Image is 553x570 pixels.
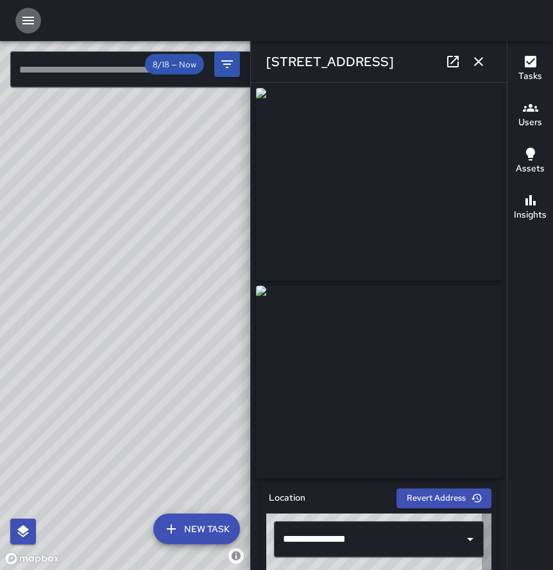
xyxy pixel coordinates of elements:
button: Users [507,92,553,139]
button: Assets [507,139,553,185]
button: Revert Address [396,488,491,508]
img: request_images%2F741de3c0-7c4c-11f0-bc10-135a8f442386 [256,286,502,478]
button: New Task [153,514,240,544]
h6: Tasks [518,69,542,83]
h6: Assets [516,162,545,176]
h6: Location [269,491,305,505]
span: 8/18 — Now [145,59,204,70]
button: Tasks [507,46,553,92]
button: Open [461,530,479,548]
h6: Insights [514,208,547,222]
button: Filters [214,51,240,77]
h6: [STREET_ADDRESS] [266,51,394,72]
button: Insights [507,185,553,231]
h6: Users [518,116,542,130]
img: request_images%2F72cdbd10-7c4c-11f0-bc10-135a8f442386 [256,88,502,281]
